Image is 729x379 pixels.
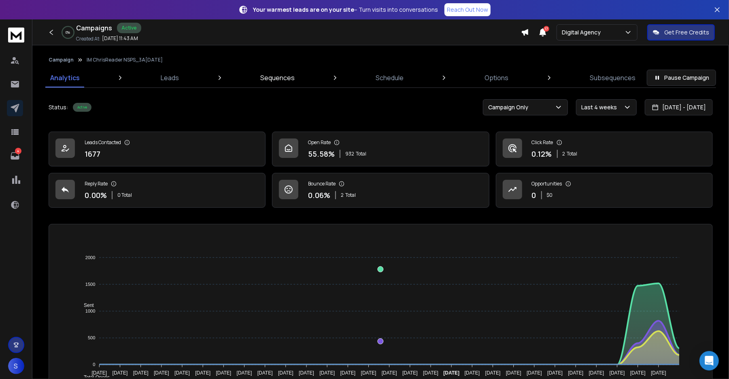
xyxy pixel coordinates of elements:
div: Active [73,103,91,112]
p: Digital Agency [562,28,604,36]
p: 0 % [66,30,70,35]
span: 932 [345,151,354,157]
p: Bounce Rate [308,181,336,187]
span: 17 [544,26,549,32]
span: 2 [563,151,565,157]
tspan: [DATE] [278,370,293,376]
p: 0.12 % [532,148,552,160]
a: Leads [156,68,184,87]
p: 0.06 % [308,189,330,201]
p: Get Free Credits [664,28,709,36]
p: 1677 [85,148,100,160]
tspan: [DATE] [444,370,460,376]
tspan: [DATE] [299,370,315,376]
p: 0.00 % [85,189,107,201]
a: Open Rate55.58%932Total [272,132,489,166]
button: [DATE] - [DATE] [645,99,713,115]
span: Total [345,192,356,198]
tspan: [DATE] [651,370,667,376]
p: Click Rate [532,139,553,146]
tspan: [DATE] [320,370,335,376]
p: Analytics [50,73,80,83]
tspan: 2000 [85,255,95,260]
tspan: [DATE] [237,370,252,376]
tspan: [DATE] [630,370,646,376]
div: Active [117,23,141,33]
tspan: [DATE] [548,370,563,376]
img: logo [8,28,24,43]
p: Sequences [260,73,295,83]
tspan: 1500 [85,282,95,287]
p: Created At: [76,36,100,42]
tspan: [DATE] [382,370,397,376]
a: Options [480,68,514,87]
button: Campaign [49,57,74,63]
a: Analytics [45,68,85,87]
h1: Campaigns [76,23,112,33]
tspan: [DATE] [113,370,128,376]
tspan: 1000 [85,309,95,313]
div: Open Intercom Messenger [699,351,719,370]
a: 4 [7,148,23,164]
tspan: [DATE] [506,370,521,376]
tspan: [DATE] [175,370,190,376]
a: Reply Rate0.00%0 Total [49,173,266,208]
tspan: [DATE] [154,370,169,376]
p: Open Rate [308,139,331,146]
p: $ 0 [547,192,553,198]
p: 0 [532,189,536,201]
a: Bounce Rate0.06%2Total [272,173,489,208]
tspan: [DATE] [402,370,418,376]
span: Total [567,151,578,157]
tspan: [DATE] [92,370,107,376]
p: Subsequences [590,73,635,83]
a: Subsequences [585,68,640,87]
tspan: [DATE] [589,370,604,376]
p: Status: [49,103,68,111]
p: Opportunities [532,181,562,187]
span: 2 [341,192,344,198]
p: Campaign Only [488,103,531,111]
button: Get Free Credits [647,24,715,40]
p: Reply Rate [85,181,108,187]
p: [DATE] 11:43 AM [102,35,138,42]
a: Reach Out Now [444,3,491,16]
tspan: [DATE] [485,370,501,376]
tspan: [DATE] [340,370,356,376]
p: Leads [161,73,179,83]
tspan: [DATE] [133,370,149,376]
span: Total [356,151,366,157]
p: Schedule [376,73,404,83]
tspan: [DATE] [527,370,542,376]
p: 4 [15,148,21,154]
tspan: [DATE] [361,370,376,376]
a: Schedule [371,68,408,87]
tspan: 500 [88,335,95,340]
tspan: [DATE] [465,370,480,376]
span: Sent [78,302,94,308]
button: Pause Campaign [647,70,716,86]
p: Leads Contacted [85,139,121,146]
tspan: [DATE] [257,370,273,376]
p: Reach Out Now [447,6,488,14]
tspan: [DATE] [196,370,211,376]
tspan: [DATE] [568,370,584,376]
p: Last 4 weeks [581,103,620,111]
tspan: [DATE] [423,370,439,376]
a: Sequences [255,68,300,87]
p: IM ChrisReader NSPS_3A[DATE] [87,57,163,63]
p: – Turn visits into conversations [253,6,438,14]
tspan: 0 [93,362,96,367]
p: 0 Total [117,192,132,198]
p: 55.58 % [308,148,335,160]
a: Click Rate0.12%2Total [496,132,713,166]
tspan: [DATE] [216,370,232,376]
a: Leads Contacted1677 [49,132,266,166]
strong: Your warmest leads are on your site [253,6,354,13]
p: Options [485,73,509,83]
button: S [8,358,24,374]
a: Opportunities0$0 [496,173,713,208]
tspan: [DATE] [610,370,625,376]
